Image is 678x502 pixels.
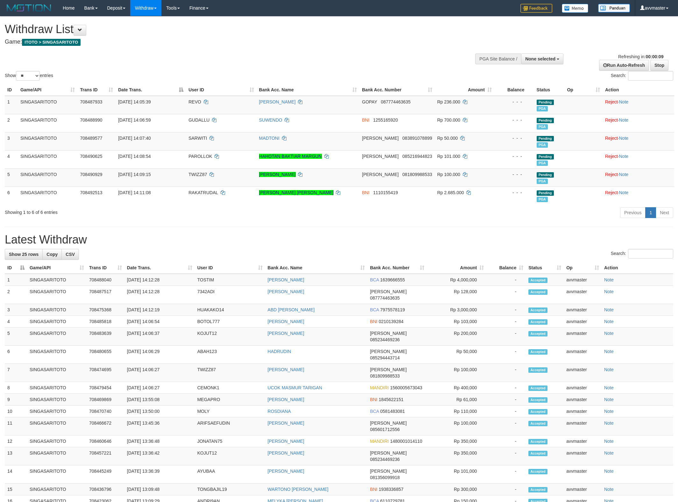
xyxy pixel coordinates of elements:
[564,364,602,382] td: avvmaster
[370,337,399,342] span: Copy 085234469236 to clipboard
[604,397,614,402] a: Note
[370,307,379,312] span: BCA
[619,154,629,159] a: Note
[603,132,674,150] td: ·
[259,99,296,104] a: [PERSON_NAME]
[87,417,124,435] td: 708466672
[645,207,656,218] a: 1
[604,289,614,294] a: Note
[80,117,102,123] span: 708488990
[27,304,87,316] td: SINGASARITOTO
[124,364,195,382] td: [DATE] 14:06:27
[380,307,405,312] span: Copy 7975578119 to clipboard
[564,316,602,328] td: avvmaster
[22,39,81,46] span: ITOTO > SINGASARITOTO
[379,397,404,402] span: Copy 1845622151 to clipboard
[604,421,614,426] a: Note
[5,3,53,13] img: MOTION_logo.png
[268,367,304,372] a: [PERSON_NAME]
[628,249,673,258] input: Search:
[80,190,102,195] span: 708492513
[521,53,563,64] button: None selected
[61,249,79,260] a: CSV
[486,346,526,364] td: -
[268,319,304,324] a: [PERSON_NAME]
[604,307,614,312] a: Note
[118,117,151,123] span: [DATE] 14:06:59
[427,304,486,316] td: Rp 3,000,000
[268,421,304,426] a: [PERSON_NAME]
[604,277,614,282] a: Note
[259,172,296,177] a: [PERSON_NAME]
[87,394,124,406] td: 708469869
[486,364,526,382] td: -
[195,304,265,316] td: HUAKAKO14
[598,4,630,12] img: panduan.png
[437,172,460,177] span: Rp 100.000
[603,114,674,132] td: ·
[87,262,124,274] th: Trans ID: activate to sort column ascending
[80,172,102,177] span: 708490929
[370,349,406,354] span: [PERSON_NAME]
[259,136,279,141] a: MADTONI
[5,249,43,260] a: Show 25 rows
[427,346,486,364] td: Rp 50,000
[359,84,434,96] th: Bank Acc. Number: activate to sort column ascending
[562,4,589,13] img: Button%20Memo.svg
[370,277,379,282] span: BCA
[604,487,614,492] a: Note
[373,117,398,123] span: Copy 1255165920 to clipboard
[619,172,629,177] a: Note
[5,382,27,394] td: 8
[497,171,532,178] div: - - -
[564,286,602,304] td: avvmaster
[80,99,102,104] span: 708487933
[528,319,547,325] span: Accepted
[486,382,526,394] td: -
[564,406,602,417] td: avvmaster
[118,99,151,104] span: [DATE] 14:05:39
[5,168,18,187] td: 5
[77,84,116,96] th: Trans ID: activate to sort column ascending
[18,132,78,150] td: SINGASARITOTO
[87,328,124,346] td: 708483639
[5,207,278,216] div: Showing 1 to 6 of 6 entries
[427,364,486,382] td: Rp 100,000
[362,172,399,177] span: [PERSON_NAME]
[124,304,195,316] td: [DATE] 14:12:19
[370,355,399,360] span: Copy 085294443714 to clipboard
[188,136,207,141] span: SARWITI
[564,346,602,364] td: avvmaster
[620,207,646,218] a: Previous
[188,154,212,159] span: PAROLLOK
[370,427,399,432] span: Copy 085601712556 to clipboard
[87,346,124,364] td: 708480655
[528,308,547,313] span: Accepted
[5,150,18,168] td: 4
[528,421,547,426] span: Accepted
[42,249,62,260] a: Copy
[528,289,547,295] span: Accepted
[437,117,460,123] span: Rp 700.000
[604,409,614,414] a: Note
[370,397,377,402] span: BNI
[27,328,87,346] td: SINGASARITOTO
[370,373,399,378] span: Copy 081809988533 to clipboard
[370,319,377,324] span: BNI
[537,124,548,130] span: Marked by avvmaster
[605,99,618,104] a: Reject
[370,385,389,390] span: MANDIRI
[537,190,554,196] span: Pending
[87,274,124,286] td: 708488040
[537,136,554,141] span: Pending
[124,417,195,435] td: [DATE] 13:45:36
[5,328,27,346] td: 5
[427,417,486,435] td: Rp 100,000
[528,278,547,283] span: Accepted
[497,153,532,159] div: - - -
[604,450,614,456] a: Note
[605,136,618,141] a: Reject
[497,135,532,141] div: - - -
[525,56,555,61] span: None selected
[195,328,265,346] td: KOJUT12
